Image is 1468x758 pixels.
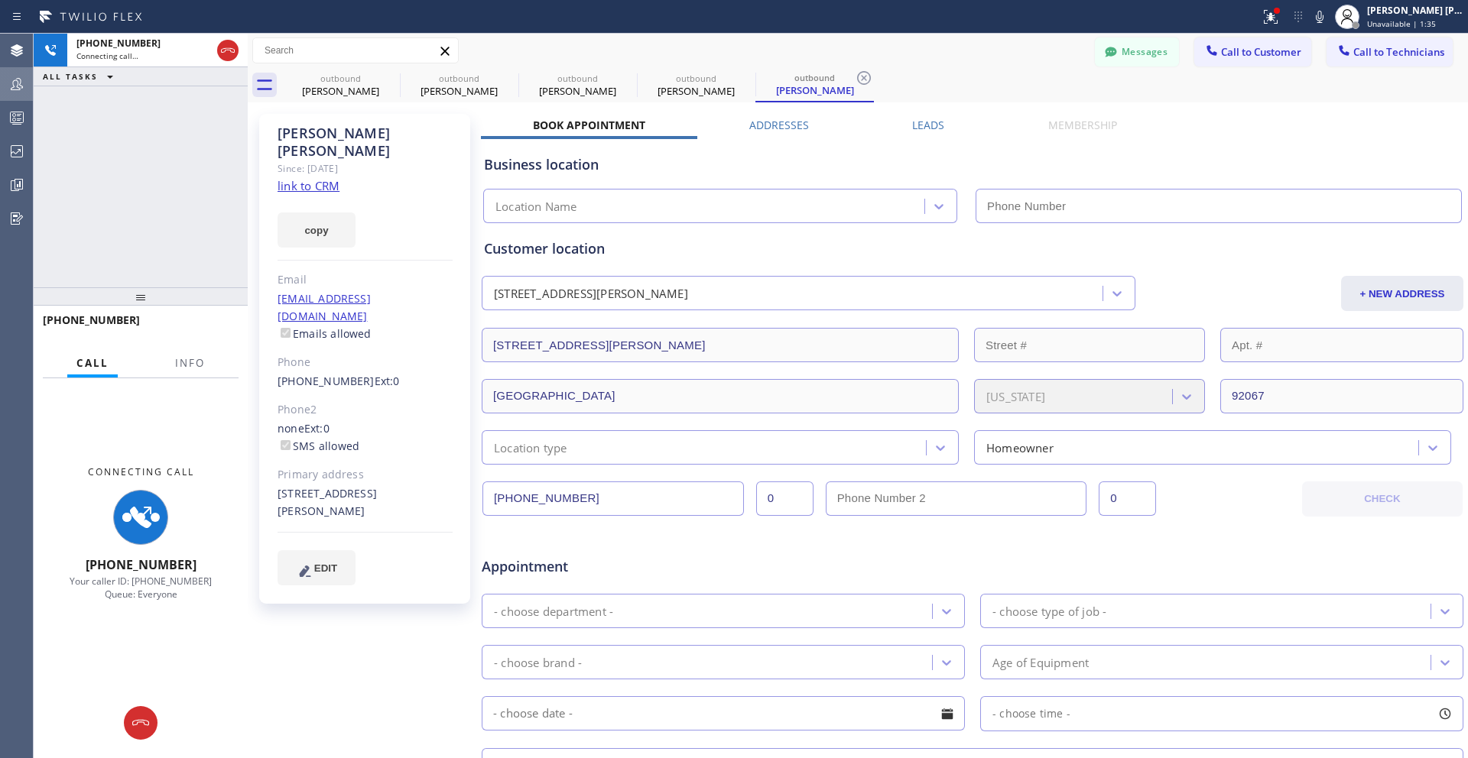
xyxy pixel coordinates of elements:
span: Your caller ID: [PHONE_NUMBER] Queue: Everyone [70,575,212,601]
label: Emails allowed [278,326,372,341]
span: Ext: 0 [375,374,400,388]
span: [PHONE_NUMBER] [76,37,161,50]
input: ZIP [1220,379,1463,413]
input: Search [253,38,458,63]
span: Info [175,356,205,370]
button: Call to Customer [1194,37,1311,66]
span: Ext: 0 [304,421,330,436]
span: Unavailable | 1:35 [1367,18,1436,29]
span: Connecting Call [88,465,194,478]
span: EDIT [314,562,337,574]
label: Addresses [749,118,809,132]
div: Location type [494,439,567,456]
input: Ext. 2 [1099,481,1156,516]
div: Email [278,271,453,289]
div: [PERSON_NAME] [PERSON_NAME] [278,125,453,160]
span: [PHONE_NUMBER] [43,313,140,327]
input: Street # [974,328,1205,362]
button: + NEW ADDRESS [1341,276,1463,311]
button: EDIT [278,550,356,585]
input: Phone Number [976,189,1462,223]
div: [STREET_ADDRESS][PERSON_NAME] [494,285,688,303]
button: Call to Technicians [1327,37,1453,66]
div: Henning Hohnhold [401,68,517,102]
button: ALL TASKS [34,67,128,86]
div: - choose department - [494,602,613,620]
input: SMS allowed [281,440,291,450]
div: Phone2 [278,401,453,419]
div: Homeowner [986,439,1054,456]
label: Membership [1048,118,1117,132]
div: outbound [401,73,517,84]
input: - choose date - [482,696,965,730]
button: Mute [1309,6,1330,28]
span: - choose time - [992,706,1070,721]
input: Ext. [756,481,814,516]
div: Customer location [484,238,1461,259]
span: Appointment [482,556,807,577]
span: Call to Customer [1221,45,1301,59]
span: [PHONE_NUMBER] [86,556,196,573]
div: Thomas Doolin [638,68,754,102]
div: none [278,420,453,455]
label: SMS allowed [278,439,359,453]
a: link to CRM [278,178,339,193]
label: Book Appointment [533,118,645,132]
span: Connecting call… [76,50,138,61]
div: outbound [283,73,398,84]
button: Call [67,348,118,378]
div: Location Name [495,198,577,215]
input: City [482,379,959,413]
div: - choose brand - [494,653,582,671]
div: Thomas Doolin [757,68,872,101]
button: copy [278,212,356,248]
div: [PERSON_NAME] [283,84,398,98]
span: ALL TASKS [43,71,98,82]
div: Anna Wong [283,68,398,102]
input: Phone Number [482,481,744,516]
button: Messages [1095,37,1179,66]
div: Phone [278,354,453,371]
div: [STREET_ADDRESS][PERSON_NAME] [278,485,453,520]
div: Primary address [278,466,453,484]
button: Info [166,348,214,378]
div: outbound [520,73,635,84]
div: [PERSON_NAME] [520,84,635,98]
input: Apt. # [1220,328,1463,362]
div: [PERSON_NAME] [638,84,754,98]
div: Business location [484,154,1461,175]
span: Call to Technicians [1353,45,1444,59]
input: Phone Number 2 [826,481,1087,516]
a: [EMAIL_ADDRESS][DOMAIN_NAME] [278,291,371,323]
span: Call [76,356,109,370]
div: [PERSON_NAME] [401,84,517,98]
input: Emails allowed [281,328,291,338]
div: - choose type of job - [992,602,1106,620]
div: outbound [638,73,754,84]
div: [PERSON_NAME] [PERSON_NAME] [1367,4,1463,17]
div: Since: [DATE] [278,160,453,177]
div: [PERSON_NAME] [757,83,872,97]
div: Henning Hohnhold [520,68,635,102]
label: Leads [912,118,944,132]
div: outbound [757,72,872,83]
input: Address [482,328,959,362]
div: Age of Equipment [992,653,1089,671]
button: CHECK [1302,481,1463,517]
button: Hang up [124,706,158,740]
a: [PHONE_NUMBER] [278,374,375,388]
button: Hang up [217,40,239,61]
